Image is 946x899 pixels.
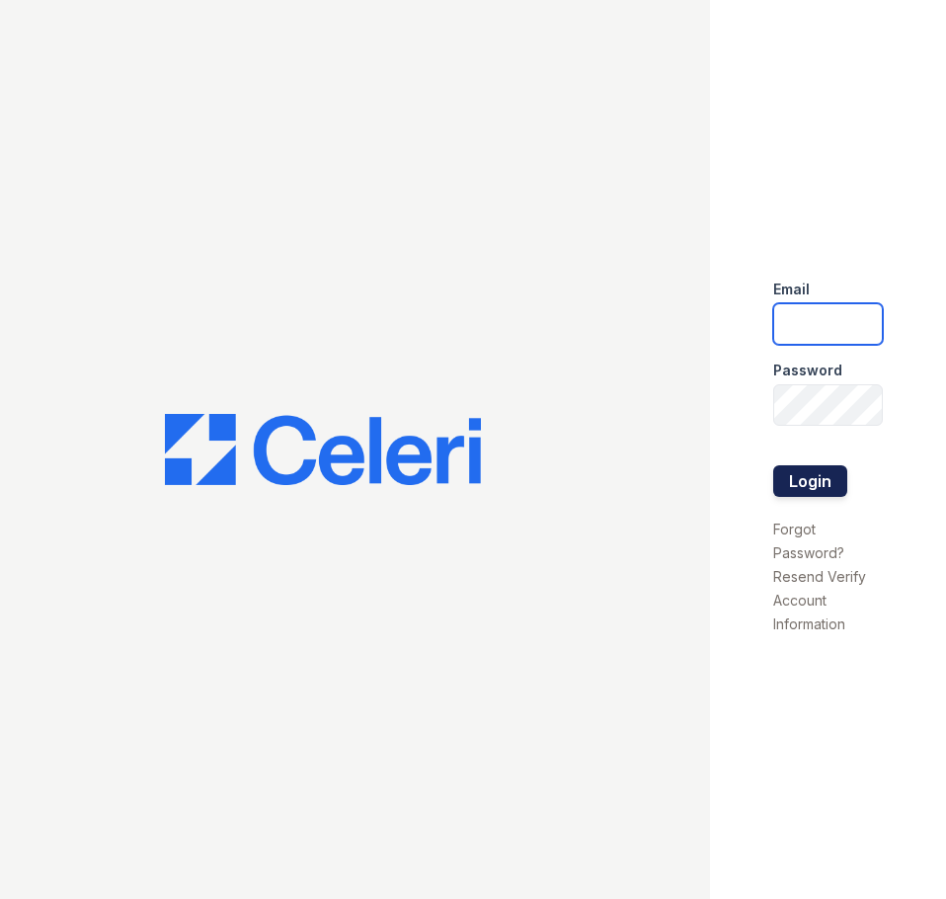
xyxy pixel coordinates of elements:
[165,414,481,485] img: CE_Logo_Blue-a8612792a0a2168367f1c8372b55b34899dd931a85d93a1a3d3e32e68fde9ad4.png
[773,521,844,561] a: Forgot Password?
[773,465,847,497] button: Login
[773,280,810,299] label: Email
[773,361,842,380] label: Password
[773,568,866,632] a: Resend Verify Account Information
